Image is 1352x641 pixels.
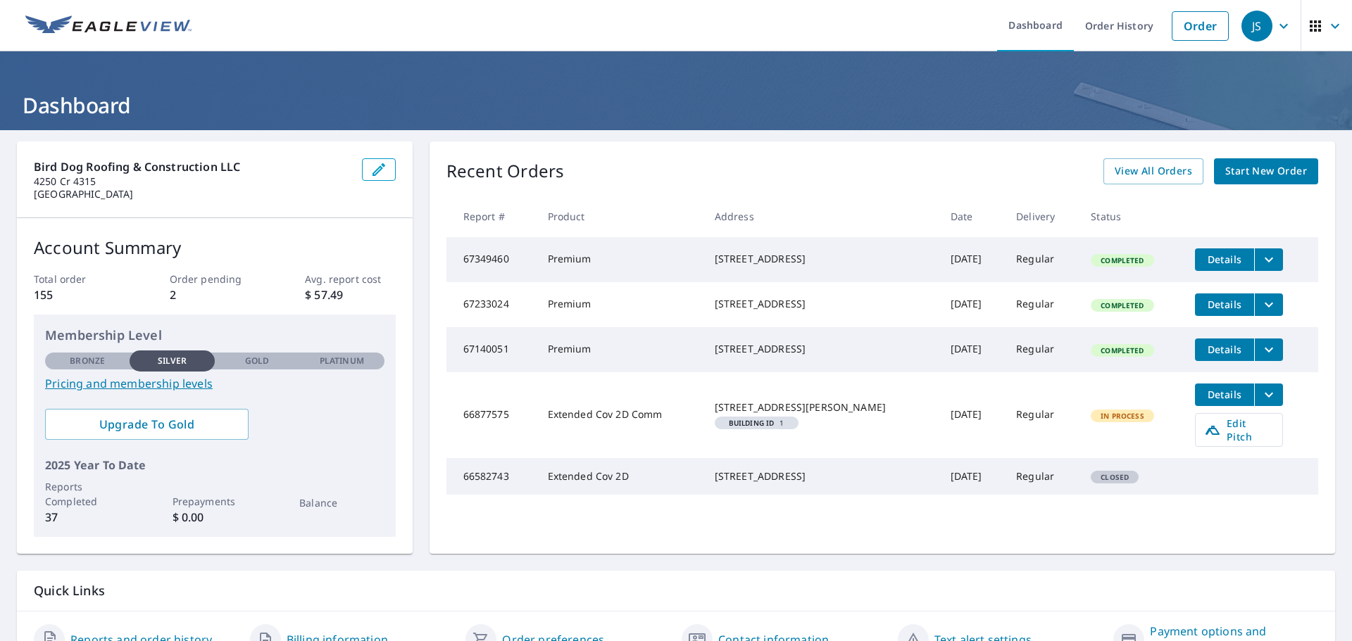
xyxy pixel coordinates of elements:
a: Start New Order [1214,158,1318,184]
button: detailsBtn-66877575 [1195,383,1254,406]
td: Regular [1005,372,1079,458]
td: Regular [1005,327,1079,372]
p: Order pending [170,272,260,286]
span: Completed [1092,255,1152,265]
p: 4250 Cr 4315 [34,175,351,188]
p: Bronze [70,355,105,367]
td: [DATE] [939,458,1006,495]
td: 66877575 [446,372,537,458]
p: 37 [45,509,130,526]
p: Prepayments [173,494,257,509]
p: $ 0.00 [173,509,257,526]
p: 155 [34,286,124,303]
p: $ 57.49 [305,286,395,303]
span: Upgrade To Gold [56,417,237,432]
span: Details [1203,298,1246,311]
p: Reports Completed [45,479,130,509]
button: detailsBtn-67233024 [1195,293,1254,316]
a: Edit Pitch [1195,413,1283,447]
th: Status [1079,196,1184,237]
th: Product [537,196,703,237]
div: [STREET_ADDRESS] [715,252,928,266]
button: filesDropdownBtn-67349460 [1254,248,1283,271]
p: Quick Links [34,582,1318,599]
td: [DATE] [939,237,1006,282]
span: Start New Order [1225,163,1307,180]
span: Completed [1092,300,1152,310]
span: View All Orders [1115,163,1192,180]
th: Report # [446,196,537,237]
td: Premium [537,327,703,372]
td: 67140051 [446,327,537,372]
div: [STREET_ADDRESS] [715,342,928,356]
p: Balance [299,495,384,510]
th: Address [703,196,939,237]
td: 66582743 [446,458,537,495]
a: Pricing and membership levels [45,375,384,392]
button: filesDropdownBtn-67233024 [1254,293,1283,316]
p: 2 [170,286,260,303]
span: Details [1203,253,1246,266]
p: Silver [158,355,187,367]
div: [STREET_ADDRESS][PERSON_NAME] [715,400,928,414]
td: Premium [537,282,703,327]
p: Total order [34,272,124,286]
span: Details [1203,343,1246,356]
td: [DATE] [939,372,1006,458]
p: Account Summary [34,235,396,260]
span: Edit Pitch [1204,417,1274,443]
a: Order [1172,11,1229,41]
div: JS [1241,11,1272,42]
td: Extended Cov 2D Comm [537,372,703,458]
p: Bird Dog Roofing & Construction LLC [34,158,351,175]
a: View All Orders [1103,158,1203,184]
button: detailsBtn-67140051 [1195,338,1254,361]
p: Avg. report cost [305,272,395,286]
img: EV Logo [25,15,192,37]
p: Gold [245,355,269,367]
em: Building ID [729,419,775,426]
td: Regular [1005,237,1079,282]
td: [DATE] [939,327,1006,372]
span: Closed [1092,472,1137,482]
p: [GEOGRAPHIC_DATA] [34,188,351,201]
td: [DATE] [939,282,1006,327]
td: Regular [1005,282,1079,327]
button: filesDropdownBtn-67140051 [1254,338,1283,361]
td: 67349460 [446,237,537,282]
p: Membership Level [45,326,384,345]
td: Regular [1005,458,1079,495]
h1: Dashboard [17,91,1335,120]
span: 1 [720,419,793,426]
span: Details [1203,388,1246,401]
p: 2025 Year To Date [45,457,384,474]
p: Recent Orders [446,158,565,184]
div: [STREET_ADDRESS] [715,297,928,311]
button: detailsBtn-67349460 [1195,248,1254,271]
th: Delivery [1005,196,1079,237]
button: filesDropdownBtn-66877575 [1254,383,1283,406]
th: Date [939,196,1006,237]
div: [STREET_ADDRESS] [715,469,928,483]
p: Platinum [320,355,364,367]
span: Completed [1092,345,1152,355]
td: Premium [537,237,703,282]
a: Upgrade To Gold [45,409,249,440]
td: 67233024 [446,282,537,327]
td: Extended Cov 2D [537,458,703,495]
span: In Process [1092,411,1153,421]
